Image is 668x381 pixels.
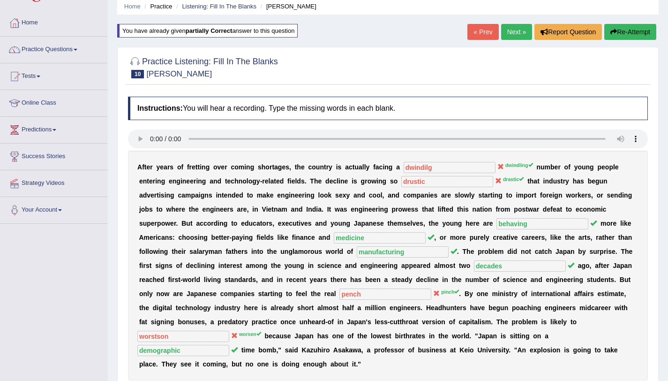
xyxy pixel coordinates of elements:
b: f [568,163,570,171]
b: e [265,177,269,185]
b: t [144,163,147,171]
b: m [411,191,416,199]
b: r [167,163,170,171]
h4: You will hear a recording. Type the missing words in each blank. [128,97,648,120]
b: i [180,177,182,185]
b: e [282,163,285,171]
b: e [615,163,619,171]
b: n [378,177,383,185]
b: n [291,191,295,199]
b: g [361,177,365,185]
b: s [434,191,437,199]
b: e [190,177,194,185]
a: Predictions [0,117,107,140]
b: o [368,177,372,185]
b: e [160,163,164,171]
b: m [545,163,550,171]
b: n [545,177,549,185]
a: Success Stories [0,144,107,167]
b: a [195,191,199,199]
b: n [173,177,177,185]
b: o [234,163,239,171]
b: i [428,191,430,199]
b: t [198,163,200,171]
b: i [336,163,338,171]
b: a [388,191,391,199]
b: Instructions: [137,104,183,112]
b: T [310,177,314,185]
b: i [376,177,378,185]
b: g [250,163,255,171]
b: i [244,163,246,171]
b: e [270,191,274,199]
b: i [383,163,384,171]
b: n [603,177,608,185]
b: i [352,177,353,185]
b: e [149,177,153,185]
b: n [157,177,161,185]
b: a [577,177,580,185]
button: Re-Attempt [604,24,656,40]
b: y [574,163,578,171]
b: - [260,177,263,185]
b: f [181,163,183,171]
b: a [181,191,185,199]
b: l [469,191,471,199]
a: Online Class [0,90,107,114]
b: s [335,191,339,199]
b: n [198,177,202,185]
b: n [218,191,222,199]
b: t [537,177,540,185]
input: blank [404,162,495,173]
b: t [506,191,509,199]
b: l [269,177,270,185]
b: v [147,191,150,199]
b: a [420,191,424,199]
a: « Prev [467,24,498,40]
b: e [224,191,228,199]
a: Home [0,10,107,33]
b: s [338,163,342,171]
b: s [353,177,357,185]
b: o [407,191,411,199]
b: c [178,191,181,199]
b: n [166,191,171,199]
b: t [353,163,355,171]
b: e [276,177,280,185]
b: n [391,191,396,199]
b: n [340,177,345,185]
b: c [231,177,234,185]
b: e [150,191,154,199]
b: o [265,163,270,171]
b: i [305,191,307,199]
b: n [586,163,590,171]
b: r [225,163,227,171]
b: e [318,177,322,185]
b: l [318,191,320,199]
b: r [488,191,490,199]
h2: Practice Listening: Fill In The Blanks [128,55,278,78]
b: t [157,191,159,199]
b: p [191,191,195,199]
b: t [247,191,249,199]
b: n [143,177,147,185]
b: u [316,163,320,171]
b: e [236,191,240,199]
b: i [338,177,340,185]
b: r [302,191,304,199]
b: f [142,163,144,171]
b: e [292,177,295,185]
b: n [182,177,187,185]
b: s [580,177,584,185]
b: f [373,163,375,171]
b: a [353,191,357,199]
b: n [384,163,389,171]
b: y [471,191,475,199]
b: e [227,177,231,185]
b: r [150,163,152,171]
b: o [578,163,582,171]
b: a [270,177,274,185]
sup: dwindling [505,162,533,168]
b: e [345,177,348,185]
b: l [295,177,297,185]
